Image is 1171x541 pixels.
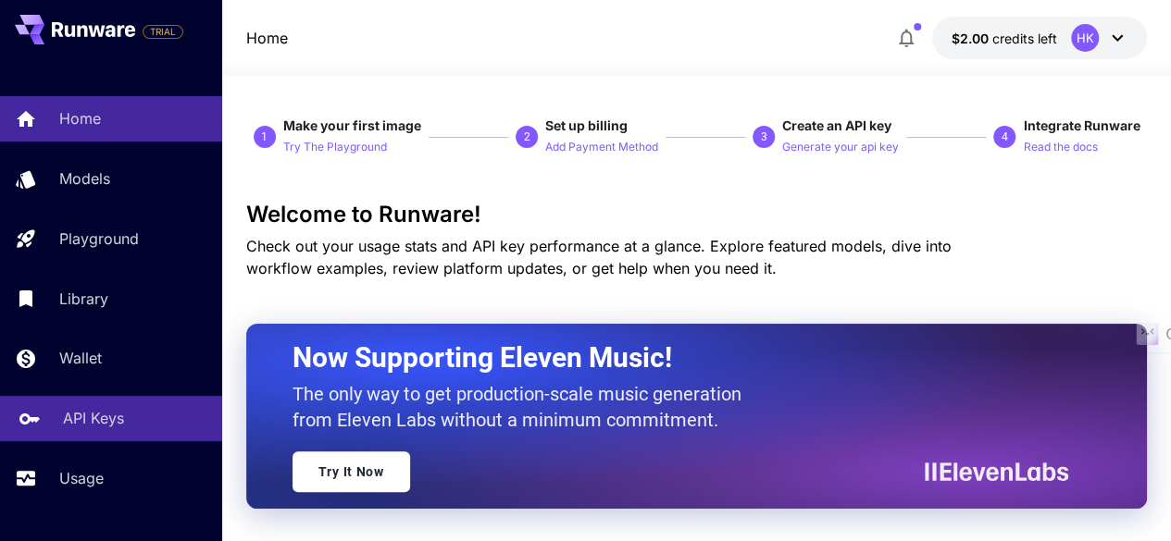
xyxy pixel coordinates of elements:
[283,135,387,157] button: Try The Playground
[523,129,529,145] p: 2
[1023,117,1140,133] span: Integrate Runware
[293,340,1055,375] h2: Now Supporting Eleven Music!
[951,31,991,46] span: $2.00
[932,17,1147,59] button: $2.00HK
[782,117,891,133] span: Create an API key
[782,135,899,157] button: Generate your api key
[59,288,108,310] p: Library
[59,347,102,369] p: Wallet
[59,167,110,190] p: Models
[63,407,124,429] p: API Keys
[1002,129,1008,145] p: 4
[1023,139,1097,156] p: Read the docs
[293,381,755,433] p: The only way to get production-scale music generation from Eleven Labs without a minimum commitment.
[545,135,658,157] button: Add Payment Method
[246,237,952,277] span: Check out your usage stats and API key performance at a glance. Explore featured models, dive int...
[545,139,658,156] p: Add Payment Method
[246,27,288,49] nav: breadcrumb
[59,467,104,489] p: Usage
[293,451,410,492] a: Try It Now
[59,107,101,129] p: Home
[545,117,628,133] span: Set up billing
[761,129,767,145] p: 3
[1023,135,1097,157] button: Read the docs
[1071,24,1099,52] div: HK
[283,139,387,156] p: Try The Playground
[782,139,899,156] p: Generate your api key
[261,129,268,145] p: 1
[246,27,288,49] a: Home
[991,31,1056,46] span: credits left
[246,202,1148,227] h3: Welcome to Runware!
[59,227,139,250] p: Playground
[951,29,1056,48] div: $2.00
[283,117,421,133] span: Make your first image
[143,25,182,39] span: TRIAL
[143,20,183,43] span: Add your payment card to enable full platform functionality.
